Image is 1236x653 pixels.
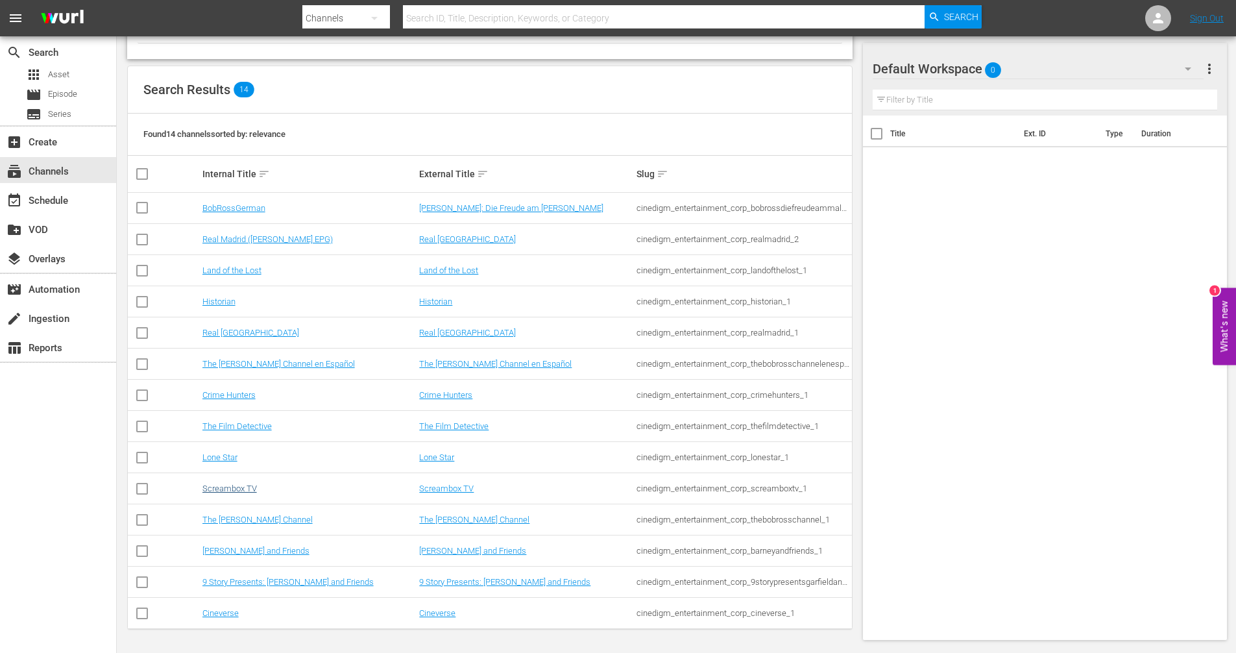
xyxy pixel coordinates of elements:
[6,282,22,297] span: Automation
[419,265,478,275] a: Land of the Lost
[202,546,309,556] a: [PERSON_NAME] and Friends
[1202,53,1217,84] button: more_vert
[419,484,474,493] a: Screambox TV
[419,546,526,556] a: [PERSON_NAME] and Friends
[873,51,1204,87] div: Default Workspace
[636,546,850,556] div: cinedigm_entertainment_corp_barneyandfriends_1
[202,166,416,182] div: Internal Title
[202,203,265,213] a: BobRossGerman
[31,3,93,34] img: ans4CAIJ8jUAAAAAAAAAAAAAAAAAAAAAAAAgQb4GAAAAAAAAAAAAAAAAAAAAAAAAJMjXAAAAAAAAAAAAAAAAAAAAAAAAgAT5G...
[202,328,299,338] a: Real [GEOGRAPHIC_DATA]
[419,166,633,182] div: External Title
[985,56,1001,84] span: 0
[419,359,572,369] a: The [PERSON_NAME] Channel en Español
[636,484,850,493] div: cinedigm_entertainment_corp_screamboxtv_1
[202,421,272,431] a: The Film Detective
[1202,61,1217,77] span: more_vert
[419,297,452,306] a: Historian
[202,577,374,587] a: 9 Story Presents: [PERSON_NAME] and Friends
[657,168,668,180] span: sort
[636,265,850,275] div: cinedigm_entertainment_corp_landofthelost_1
[636,166,850,182] div: Slug
[636,359,850,369] div: cinedigm_entertainment_corp_thebobrosschannelenespaol_1
[1016,116,1098,152] th: Ext. ID
[6,222,22,238] span: VOD
[6,45,22,60] span: Search
[419,515,529,524] a: The [PERSON_NAME] Channel
[258,168,270,180] span: sort
[419,390,472,400] a: Crime Hunters
[48,108,71,121] span: Series
[419,203,603,213] a: [PERSON_NAME]: Die Freude am [PERSON_NAME]
[419,452,454,462] a: Lone Star
[202,359,355,369] a: The [PERSON_NAME] Channel en Español
[419,234,516,244] a: Real [GEOGRAPHIC_DATA]
[419,328,516,338] a: Real [GEOGRAPHIC_DATA]
[1098,116,1133,152] th: Type
[202,608,239,618] a: Cineverse
[1133,116,1211,152] th: Duration
[26,67,42,82] span: Asset
[636,328,850,338] div: cinedigm_entertainment_corp_realmadrid_1
[419,608,455,618] a: Cineverse
[6,164,22,179] span: Channels
[636,421,850,431] div: cinedigm_entertainment_corp_thefilmdetective_1
[636,608,850,618] div: cinedigm_entertainment_corp_cineverse_1
[143,82,230,97] span: Search Results
[202,515,313,524] a: The [PERSON_NAME] Channel
[477,168,489,180] span: sort
[1213,288,1236,365] button: Open Feedback Widget
[6,251,22,267] span: Overlays
[26,106,42,122] span: Series
[48,88,77,101] span: Episode
[636,297,850,306] div: cinedigm_entertainment_corp_historian_1
[925,5,982,29] button: Search
[636,452,850,462] div: cinedigm_entertainment_corp_lonestar_1
[6,311,22,326] span: Ingestion
[202,390,256,400] a: Crime Hunters
[419,577,590,587] a: 9 Story Presents: [PERSON_NAME] and Friends
[636,390,850,400] div: cinedigm_entertainment_corp_crimehunters_1
[202,297,236,306] a: Historian
[48,68,69,81] span: Asset
[636,203,850,213] div: cinedigm_entertainment_corp_bobrossdiefreudeammalen_1
[636,234,850,244] div: cinedigm_entertainment_corp_realmadrid_2
[6,340,22,356] span: Reports
[636,577,850,587] div: cinedigm_entertainment_corp_9storypresentsgarfieldandfriends_1
[1209,286,1220,296] div: 1
[202,484,257,493] a: Screambox TV
[143,129,285,139] span: Found 14 channels sorted by: relevance
[1190,13,1224,23] a: Sign Out
[6,134,22,150] span: Create
[8,10,23,26] span: menu
[636,515,850,524] div: cinedigm_entertainment_corp_thebobrosschannel_1
[6,193,22,208] span: Schedule
[890,116,1016,152] th: Title
[202,452,237,462] a: Lone Star
[944,5,978,29] span: Search
[26,87,42,103] span: Episode
[234,82,254,97] span: 14
[202,234,333,244] a: Real Madrid ([PERSON_NAME] EPG)
[419,421,489,431] a: The Film Detective
[202,265,261,275] a: Land of the Lost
